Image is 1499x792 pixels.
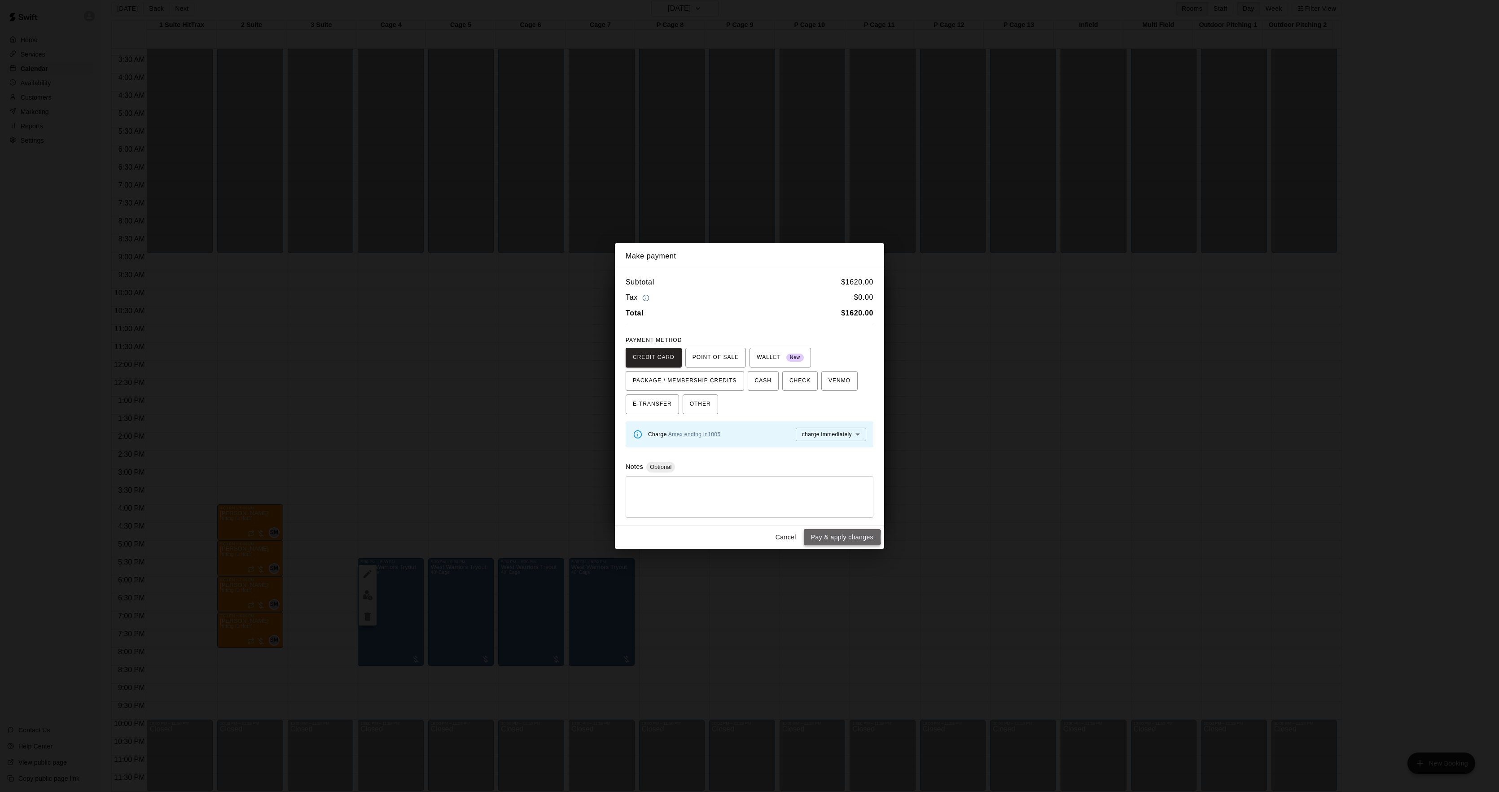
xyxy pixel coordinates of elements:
[626,394,679,414] button: E-TRANSFER
[786,352,804,364] span: New
[802,431,852,438] span: charge immediately
[648,431,720,438] span: Charge
[789,374,811,388] span: CHECK
[749,348,811,368] button: WALLET New
[771,529,800,546] button: Cancel
[626,276,654,288] h6: Subtotal
[626,292,652,304] h6: Tax
[685,348,746,368] button: POINT OF SALE
[633,350,675,365] span: CREDIT CARD
[626,348,682,368] button: CREDIT CARD
[615,243,884,269] h2: Make payment
[755,374,771,388] span: CASH
[748,371,779,391] button: CASH
[804,529,881,546] button: Pay & apply changes
[626,463,643,470] label: Notes
[693,350,739,365] span: POINT OF SALE
[633,397,672,411] span: E-TRANSFER
[757,350,804,365] span: WALLET
[626,371,744,391] button: PACKAGE / MEMBERSHIP CREDITS
[782,371,818,391] button: CHECK
[646,464,675,470] span: Optional
[683,394,718,414] button: OTHER
[668,431,721,438] a: Amex ending in 1005
[841,309,873,317] b: $ 1620.00
[626,337,682,343] span: PAYMENT METHOD
[690,397,711,411] span: OTHER
[821,371,858,391] button: VENMO
[828,374,850,388] span: VENMO
[626,309,644,317] b: Total
[854,292,873,304] h6: $ 0.00
[841,276,873,288] h6: $ 1620.00
[633,374,737,388] span: PACKAGE / MEMBERSHIP CREDITS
